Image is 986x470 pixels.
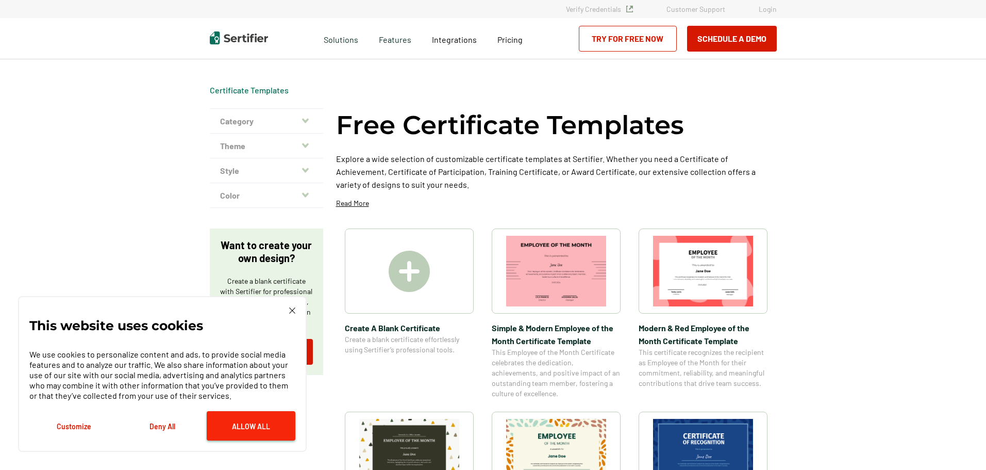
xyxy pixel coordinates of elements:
img: Modern & Red Employee of the Month Certificate Template [653,236,753,306]
button: Allow All [207,411,295,441]
span: Integrations [432,35,477,44]
button: Style [210,158,323,183]
img: Simple & Modern Employee of the Month Certificate Template [506,236,606,306]
span: Features [379,32,411,45]
a: Modern & Red Employee of the Month Certificate TemplateModern & Red Employee of the Month Certifi... [639,229,767,399]
button: Customize [29,411,118,441]
p: Explore a wide selection of customizable certificate templates at Sertifier. Whether you need a C... [336,152,777,191]
p: Create a blank certificate with Sertifier for professional presentations, credentials, and custom... [220,276,313,328]
button: Theme [210,134,323,158]
img: Verified [626,6,633,12]
p: We use cookies to personalize content and ads, to provide social media features and to analyze ou... [29,349,295,401]
a: Pricing [497,32,523,45]
button: Color [210,183,323,208]
p: Read More [336,198,369,208]
a: Verify Credentials [566,5,633,13]
img: Create A Blank Certificate [389,251,430,292]
p: This website uses cookies [29,320,203,331]
button: Deny All [118,411,207,441]
img: Sertifier | Digital Credentialing Platform [210,31,268,44]
span: Solutions [324,32,358,45]
span: This Employee of the Month Certificate celebrates the dedication, achievements, and positive impa... [492,347,621,399]
a: Login [759,5,777,13]
h1: Free Certificate Templates [336,108,684,142]
button: Schedule a Demo [687,26,777,52]
a: Certificate Templates [210,85,289,95]
span: Simple & Modern Employee of the Month Certificate Template [492,321,621,347]
a: Simple & Modern Employee of the Month Certificate TemplateSimple & Modern Employee of the Month C... [492,229,621,399]
button: Category [210,109,323,134]
img: Cookie Popup Close [289,307,295,314]
span: Create A Blank Certificate [345,321,474,334]
p: Want to create your own design? [220,239,313,265]
div: Breadcrumb [210,85,289,95]
a: Integrations [432,32,477,45]
span: Pricing [497,35,523,44]
span: Create a blank certificate effortlessly using Sertifier’s professional tools. [345,334,474,355]
span: This certificate recognizes the recipient as Employee of the Month for their commitment, reliabil... [639,347,767,388]
span: Modern & Red Employee of the Month Certificate Template [639,321,767,347]
a: Try for Free Now [579,26,677,52]
a: Customer Support [666,5,725,13]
